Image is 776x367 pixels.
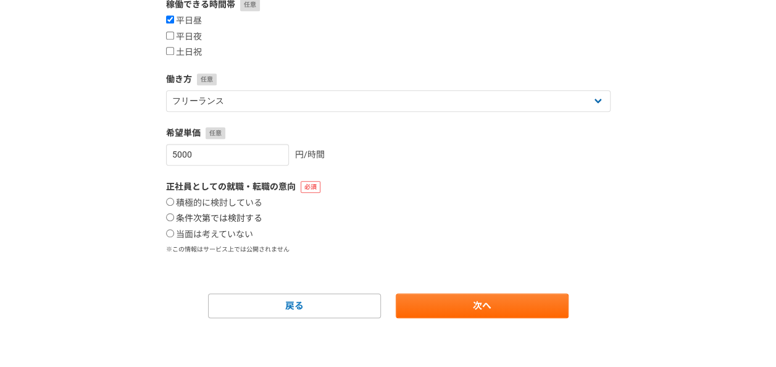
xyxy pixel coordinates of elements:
[166,73,611,86] label: 働き方
[166,15,174,23] input: 平日昼
[166,245,611,254] p: ※この情報はサービス上では公開されません
[166,127,611,140] label: 希望単価
[166,198,174,206] input: 積極的に検討している
[166,229,174,237] input: 当面は考えていない
[166,47,202,58] label: 土日祝
[208,293,381,318] a: 戻る
[166,32,174,40] input: 平日夜
[166,15,202,27] label: 平日昼
[166,213,262,224] label: 条件次第では検討する
[166,213,174,221] input: 条件次第では検討する
[295,150,325,159] span: 円/時間
[166,32,202,43] label: 平日夜
[166,229,253,240] label: 当面は考えていない
[166,180,611,193] label: 正社員としての就職・転職の意向
[166,198,262,209] label: 積極的に検討している
[166,47,174,55] input: 土日祝
[396,293,569,318] a: 次へ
